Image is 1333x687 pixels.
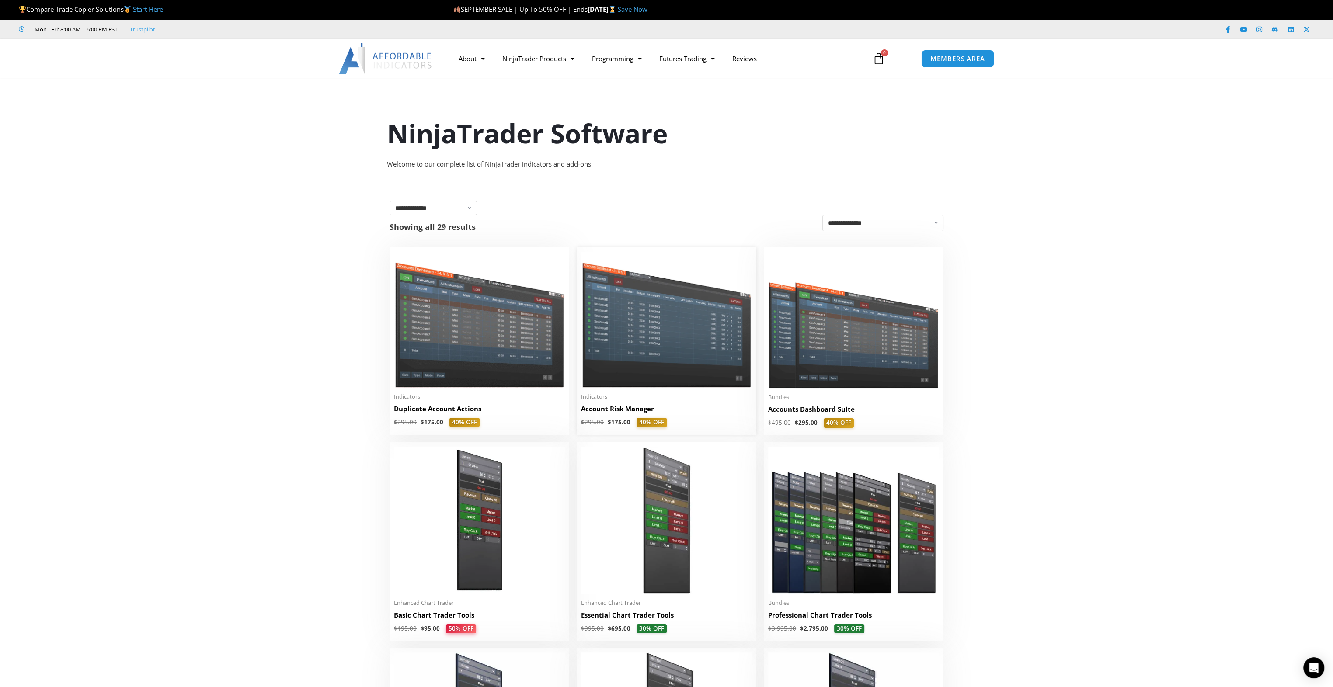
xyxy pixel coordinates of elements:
[19,6,26,13] img: 🏆
[421,625,440,632] bdi: 95.00
[637,624,667,634] span: 30% OFF
[394,393,565,400] span: Indicators
[768,393,939,401] span: Bundles
[1303,657,1324,678] div: Open Intercom Messenger
[768,405,939,414] h2: Accounts Dashboard Suite
[581,418,585,426] span: $
[581,418,604,426] bdi: 295.00
[651,49,724,69] a: Futures Trading
[394,252,565,388] img: Duplicate Account Actions
[609,6,616,13] img: ⌛
[450,49,863,69] nav: Menu
[581,252,752,388] img: Account Risk Manager
[394,599,565,607] span: Enhanced Chart Trader
[19,5,163,14] span: Compare Trade Copier Solutions
[421,418,424,426] span: $
[130,24,155,35] a: Trustpilot
[834,624,864,634] span: 30% OFF
[581,599,752,607] span: Enhanced Chart Trader
[133,5,163,14] a: Start Here
[768,405,939,418] a: Accounts Dashboard Suite
[822,215,943,231] select: Shop order
[581,447,752,593] img: Essential Chart Trader Tools
[768,419,772,427] span: $
[453,5,588,14] span: SEPTEMBER SALE | Up To 50% OFF | Ends
[387,158,947,170] div: Welcome to our complete list of NinjaTrader indicators and add-ons.
[583,49,651,69] a: Programming
[421,418,443,426] bdi: 175.00
[768,599,939,607] span: Bundles
[768,447,939,593] img: ProfessionalToolsBundlePage
[390,223,476,231] p: Showing all 29 results
[860,46,898,71] a: 0
[795,419,818,427] bdi: 295.00
[394,404,565,418] a: Duplicate Account Actions
[768,611,939,620] h2: Professional Chart Trader Tools
[581,404,752,413] h2: Account Risk Manager
[768,419,791,427] bdi: 495.00
[581,404,752,418] a: Account Risk Manager
[800,625,804,632] span: $
[581,611,752,624] a: Essential Chart Trader Tools
[446,624,476,634] span: 50% OFF
[394,404,565,413] h2: Duplicate Account Actions
[394,611,565,624] a: Basic Chart Trader Tools
[768,611,939,624] a: Professional Chart Trader Tools
[454,6,460,13] img: 🍂
[618,5,647,14] a: Save Now
[824,418,854,428] span: 40% OFF
[494,49,583,69] a: NinjaTrader Products
[608,418,611,426] span: $
[768,625,772,632] span: $
[394,447,565,593] img: BasicTools
[339,43,433,74] img: LogoAI | Affordable Indicators – NinjaTrader
[608,625,630,632] bdi: 695.00
[421,625,424,632] span: $
[394,625,417,632] bdi: 195.00
[881,49,888,56] span: 0
[724,49,766,69] a: Reviews
[449,418,480,427] span: 40% OFF
[581,393,752,400] span: Indicators
[608,625,611,632] span: $
[450,49,494,69] a: About
[637,418,667,427] span: 40% OFF
[581,625,604,632] bdi: 995.00
[32,24,118,35] span: Mon - Fri: 8:00 AM – 6:00 PM EST
[124,6,131,13] img: 🥇
[930,56,985,62] span: MEMBERS AREA
[800,625,828,632] bdi: 2,795.00
[588,5,618,14] strong: [DATE]
[795,419,798,427] span: $
[581,611,752,620] h2: Essential Chart Trader Tools
[608,418,630,426] bdi: 175.00
[921,50,994,68] a: MEMBERS AREA
[768,252,939,388] img: Accounts Dashboard Suite
[394,418,417,426] bdi: 295.00
[581,625,585,632] span: $
[394,611,565,620] h2: Basic Chart Trader Tools
[387,115,947,152] h1: NinjaTrader Software
[768,625,796,632] bdi: 3,995.00
[394,625,397,632] span: $
[394,418,397,426] span: $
